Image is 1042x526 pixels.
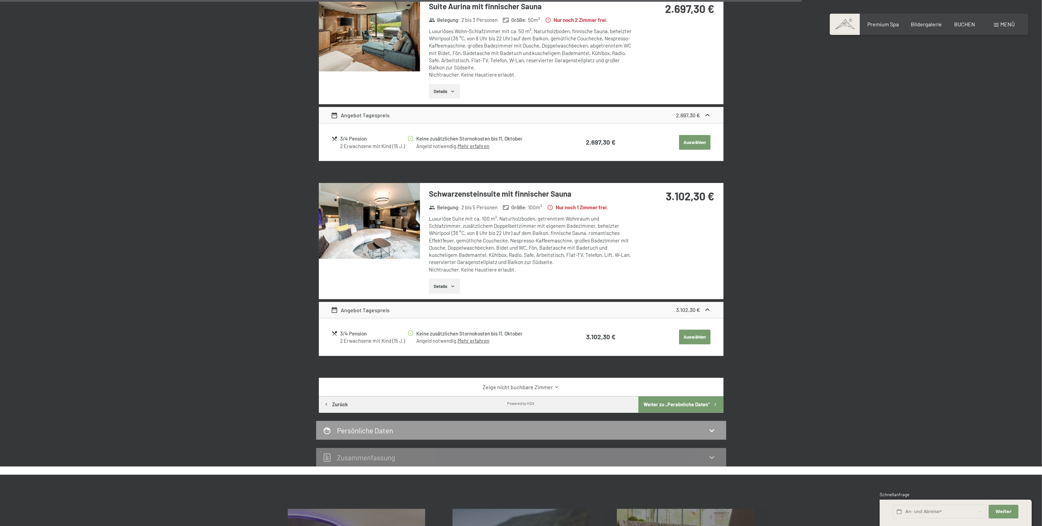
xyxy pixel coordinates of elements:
[319,396,353,413] button: Zurück
[545,16,607,24] strong: Nur noch 2 Zimmer frei.
[416,337,558,344] div: Angeld notwendig.
[429,204,460,211] strong: Belegung :
[954,21,975,27] a: BUCHEN
[340,330,407,338] div: 3/4 Pension
[319,302,723,318] div: Angebot Tagespreis3.102,30 €
[429,16,460,24] strong: Belegung :
[638,396,723,413] button: Weiter zu „Persönliche Daten“
[340,337,407,344] div: 2 Erwachsene mit Kind (15 J.)
[547,204,608,211] strong: Nur noch 1 Zimmer frei.
[665,2,714,15] strong: 2.697,30 €
[319,107,723,123] div: Angebot Tagespreis2.697,30 €
[429,1,632,12] h3: Suite Aurina mit finnischer Sauna
[528,16,540,24] span: 50 m²
[996,509,1012,515] span: Weiter
[416,135,558,143] div: Keine zusätzlichen Stornokosten bis 11. Oktober
[461,204,498,211] span: 2 bis 5 Personen
[429,215,632,273] div: Luxuriöse Suite mit ca. 100 m², Naturholzboden, getrenntem Wohnraum und Schlafzimmer, zusätzliche...
[586,138,615,146] strong: 2.697,30 €
[340,135,407,143] div: 3/4 Pension
[429,28,632,79] div: Luxuriöses Wohn-Schlafzimmer mit ca. 50 m², Naturholzboden, finnische Sauna, beheizter Whirlpool ...
[416,143,558,150] div: Angeld notwendig.
[666,189,714,202] strong: 3.102,30 €
[867,21,899,27] a: Premium Spa
[911,21,942,27] a: Bildergalerie
[508,400,535,406] div: Powered by HGV
[429,84,460,99] button: Details
[503,16,527,24] strong: Größe :
[679,330,711,345] button: Auswählen
[331,383,711,391] a: Zeige nicht buchbare Zimmer
[461,16,498,24] span: 2 bis 3 Personen
[528,204,542,211] span: 100 m²
[331,306,390,314] div: Angebot Tagespreis
[337,453,395,462] h2: Zusammen­fassung
[319,183,420,259] img: mss_renderimg.php
[586,333,615,341] strong: 3.102,30 €
[458,143,489,149] a: Mehr erfahren
[331,111,390,119] div: Angebot Tagespreis
[676,306,700,313] strong: 3.102,30 €
[989,505,1018,519] button: Weiter
[416,330,558,338] div: Keine zusätzlichen Stornokosten bis 11. Oktober
[429,279,460,294] button: Details
[880,492,909,497] span: Schnellanfrage
[340,143,407,150] div: 2 Erwachsene mit Kind (15 J.)
[676,112,700,118] strong: 2.697,30 €
[679,135,711,150] button: Auswählen
[337,426,393,435] h2: Persönliche Daten
[1000,21,1015,27] span: Menü
[458,338,489,344] a: Mehr erfahren
[429,188,632,199] h3: Schwarzensteinsuite mit finnischer Sauna
[503,204,527,211] strong: Größe :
